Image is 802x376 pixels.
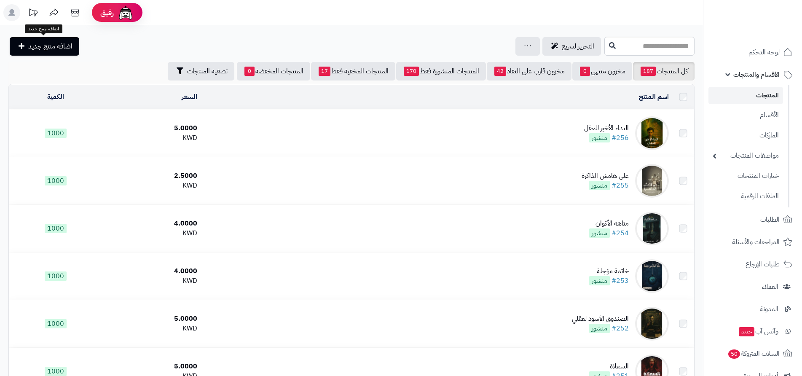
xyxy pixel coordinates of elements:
[708,167,783,185] a: خيارات المنتجات
[589,266,629,276] div: خاتمة مؤجلة
[708,147,783,165] a: مواصفات المنتجات
[47,92,64,102] a: الكمية
[106,181,197,191] div: KWD
[168,62,234,81] button: تصفية المنتجات
[45,367,67,376] span: 1000
[641,67,656,76] span: 187
[106,324,197,333] div: KWD
[612,180,629,191] a: #255
[106,219,197,228] div: 4.0000
[28,41,72,51] span: اضافة منتج جديد
[760,214,780,226] span: الطلبات
[760,303,778,315] span: المدونة
[45,271,67,281] span: 1000
[708,209,797,230] a: الطلبات
[635,116,669,150] img: النداء الأخير للعقل
[733,69,780,81] span: الأقسام والمنتجات
[45,176,67,185] span: 1000
[396,62,486,81] a: المنتجات المنشورة فقط170
[494,67,506,76] span: 42
[612,276,629,286] a: #253
[746,258,780,270] span: طلبات الإرجاع
[542,37,601,56] a: التحرير لسريع
[708,277,797,297] a: العملاء
[708,126,783,145] a: الماركات
[708,344,797,364] a: السلات المتروكة50
[635,307,669,341] img: الصندوق الأسود لعقلي
[745,22,794,40] img: logo-2.png
[708,299,797,319] a: المدونة
[45,224,67,233] span: 1000
[635,259,669,293] img: خاتمة مؤجلة
[589,181,610,190] span: منشور
[708,232,797,252] a: المراجعات والأسئلة
[639,92,669,102] a: اسم المنتج
[106,314,197,324] div: 5.0000
[106,133,197,143] div: KWD
[732,236,780,248] span: المراجعات والأسئلة
[708,42,797,62] a: لوحة التحكم
[728,349,740,359] span: 50
[45,319,67,328] span: 1000
[106,124,197,133] div: 5.0000
[589,133,610,142] span: منشور
[762,281,778,293] span: العملاء
[572,314,629,324] div: الصندوق الأسود لعقلي
[106,362,197,371] div: 5.0000
[589,219,629,228] div: متاهة الأكوان
[748,46,780,58] span: لوحة التحكم
[589,276,610,285] span: منشور
[635,164,669,198] img: على هامش الذاكرة
[738,325,778,337] span: وآتس آب
[589,362,629,371] div: السعلاة
[311,62,395,81] a: المنتجات المخفية فقط17
[319,67,330,76] span: 17
[572,62,632,81] a: مخزون منتهي0
[45,129,67,138] span: 1000
[580,67,590,76] span: 0
[589,228,610,238] span: منشور
[25,24,62,34] div: اضافة منتج جديد
[117,4,134,21] img: ai-face.png
[10,37,79,56] a: اضافة منتج جديد
[708,187,783,205] a: الملفات الرقمية
[562,41,594,51] span: التحرير لسريع
[708,106,783,124] a: الأقسام
[584,124,629,133] div: النداء الأخير للعقل
[633,62,695,81] a: كل المنتجات187
[22,4,43,23] a: تحديثات المنصة
[182,92,197,102] a: السعر
[106,266,197,276] div: 4.0000
[100,8,114,18] span: رفيق
[106,171,197,181] div: 2.5000
[106,228,197,238] div: KWD
[589,324,610,333] span: منشور
[739,327,754,336] span: جديد
[708,87,783,104] a: المنتجات
[237,62,310,81] a: المنتجات المخفضة0
[244,67,255,76] span: 0
[404,67,419,76] span: 170
[727,348,780,360] span: السلات المتروكة
[612,133,629,143] a: #256
[187,66,228,76] span: تصفية المنتجات
[708,321,797,341] a: وآتس آبجديد
[708,254,797,274] a: طلبات الإرجاع
[106,276,197,286] div: KWD
[582,171,629,181] div: على هامش الذاكرة
[612,323,629,333] a: #252
[612,228,629,238] a: #254
[487,62,571,81] a: مخزون قارب على النفاذ42
[635,212,669,245] img: متاهة الأكوان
